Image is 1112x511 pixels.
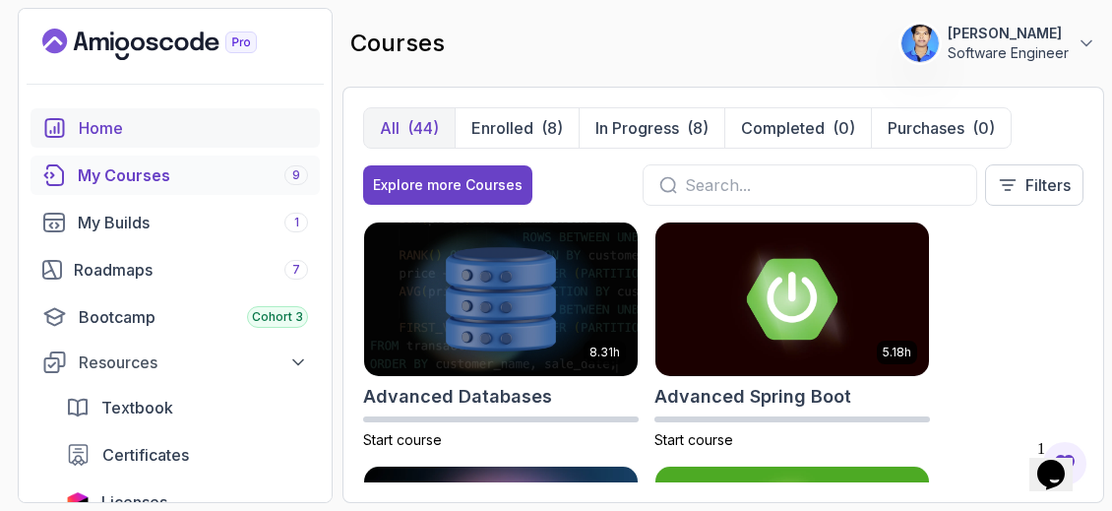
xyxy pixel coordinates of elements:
a: builds [31,203,320,242]
a: certificates [54,435,320,475]
button: Filters [985,164,1083,206]
p: Filters [1025,173,1071,197]
p: Completed [741,116,825,140]
div: (44) [407,116,439,140]
button: Completed(0) [724,108,871,148]
div: Home [79,116,308,140]
span: Cohort 3 [252,309,303,325]
p: Software Engineer [948,43,1069,63]
p: Purchases [888,116,964,140]
div: Resources [79,351,308,374]
div: My Builds [78,211,308,234]
div: Roadmaps [74,258,308,282]
a: courses [31,156,320,195]
div: (8) [687,116,709,140]
span: 9 [292,167,300,183]
button: Resources [31,345,320,380]
h2: Advanced Databases [363,383,552,411]
h2: Advanced Spring Boot [654,383,851,411]
span: 1 [294,215,299,230]
iframe: chat widget [1029,432,1092,491]
a: home [31,108,320,148]
a: textbook [54,388,320,427]
a: Landing page [42,29,302,60]
img: user profile image [901,25,939,62]
input: Search... [685,173,960,197]
div: My Courses [78,163,308,187]
p: 8.31h [589,345,620,360]
button: user profile image[PERSON_NAME]Software Engineer [900,24,1096,63]
button: In Progress(8) [579,108,724,148]
div: (0) [833,116,855,140]
a: roadmaps [31,250,320,289]
span: Start course [363,431,442,448]
button: All(44) [364,108,455,148]
p: All [380,116,400,140]
p: [PERSON_NAME] [948,24,1069,43]
p: In Progress [595,116,679,140]
h2: courses [350,28,445,59]
img: Advanced Databases card [364,223,638,376]
span: 7 [292,262,300,278]
span: Certificates [102,443,189,467]
button: Purchases(0) [871,108,1011,148]
div: (0) [972,116,995,140]
div: Bootcamp [79,305,308,329]
img: Advanced Spring Boot card [655,223,929,376]
a: bootcamp [31,297,320,337]
div: (8) [541,116,563,140]
p: 5.18h [883,345,911,360]
div: Explore more Courses [373,175,523,195]
span: Start course [654,431,733,448]
button: Enrolled(8) [455,108,579,148]
p: Enrolled [471,116,533,140]
span: Textbook [101,396,173,419]
button: Explore more Courses [363,165,532,205]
